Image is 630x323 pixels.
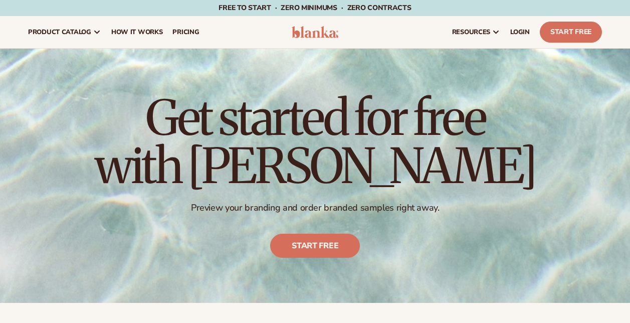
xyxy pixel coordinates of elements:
[219,3,411,13] span: Free to start · ZERO minimums · ZERO contracts
[111,28,163,36] span: How It Works
[95,202,536,214] p: Preview your branding and order branded samples right away.
[270,234,360,258] a: Start free
[23,16,106,48] a: product catalog
[172,28,199,36] span: pricing
[447,16,505,48] a: resources
[292,26,339,38] img: logo
[510,28,530,36] span: LOGIN
[167,16,204,48] a: pricing
[106,16,168,48] a: How It Works
[540,22,602,43] a: Start Free
[28,28,91,36] span: product catalog
[95,94,536,190] h1: Get started for free with [PERSON_NAME]
[505,16,535,48] a: LOGIN
[452,28,490,36] span: resources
